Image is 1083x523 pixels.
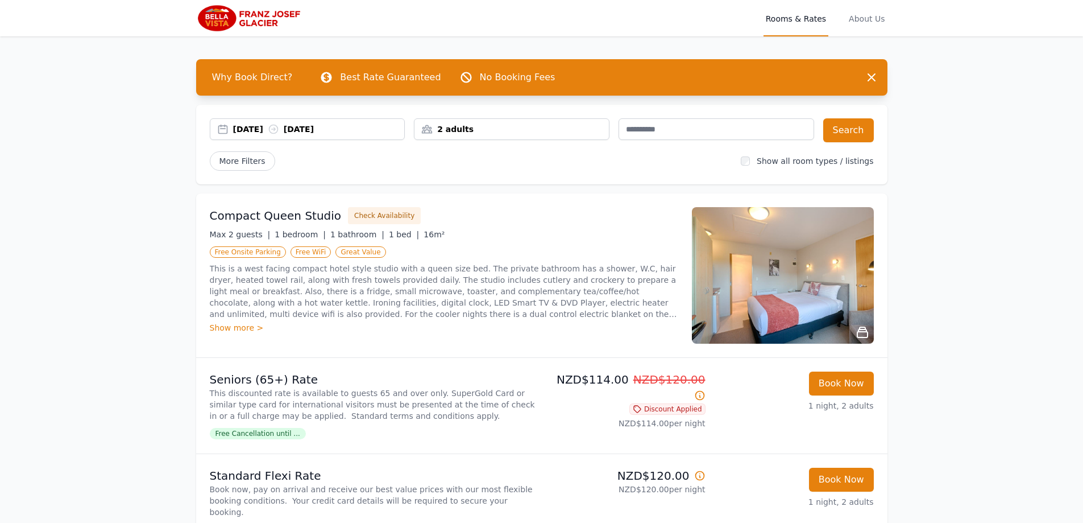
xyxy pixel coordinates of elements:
[629,403,706,415] span: Discount Applied
[348,207,421,224] button: Check Availability
[715,400,874,411] p: 1 night, 2 adults
[340,71,441,84] p: Best Rate Guaranteed
[809,372,874,396] button: Book Now
[823,118,874,142] button: Search
[275,230,326,239] span: 1 bedroom |
[210,468,537,484] p: Standard Flexi Rate
[210,208,342,224] h3: Compact Queen Studio
[546,484,706,495] p: NZD$120.00 per night
[210,246,286,258] span: Free Onsite Parking
[330,230,384,239] span: 1 bathroom |
[424,230,445,239] span: 16m²
[335,246,385,258] span: Great Value
[546,418,706,429] p: NZD$114.00 per night
[196,5,305,32] img: Bella Vista Franz Josef Glacier
[210,151,275,171] span: More Filters
[210,428,306,439] span: Free Cancellation until ...
[715,496,874,508] p: 1 night, 2 adults
[414,123,609,135] div: 2 adults
[210,484,537,518] p: Book now, pay on arrival and receive our best value prices with our most flexible booking conditi...
[480,71,555,84] p: No Booking Fees
[233,123,405,135] div: [DATE] [DATE]
[389,230,419,239] span: 1 bed |
[210,230,271,239] span: Max 2 guests |
[546,468,706,484] p: NZD$120.00
[210,372,537,388] p: Seniors (65+) Rate
[633,373,706,386] span: NZD$120.00
[210,322,678,333] div: Show more >
[203,66,302,89] span: Why Book Direct?
[757,157,873,166] label: Show all room types / listings
[809,468,874,492] button: Book Now
[210,263,678,320] p: This is a west facing compact hotel style studio with a queen size bed. The private bathroom has ...
[291,246,331,258] span: Free WiFi
[546,372,706,403] p: NZD$114.00
[210,388,537,422] p: This discounted rate is available to guests 65 and over only. SuperGold Card or similar type card...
